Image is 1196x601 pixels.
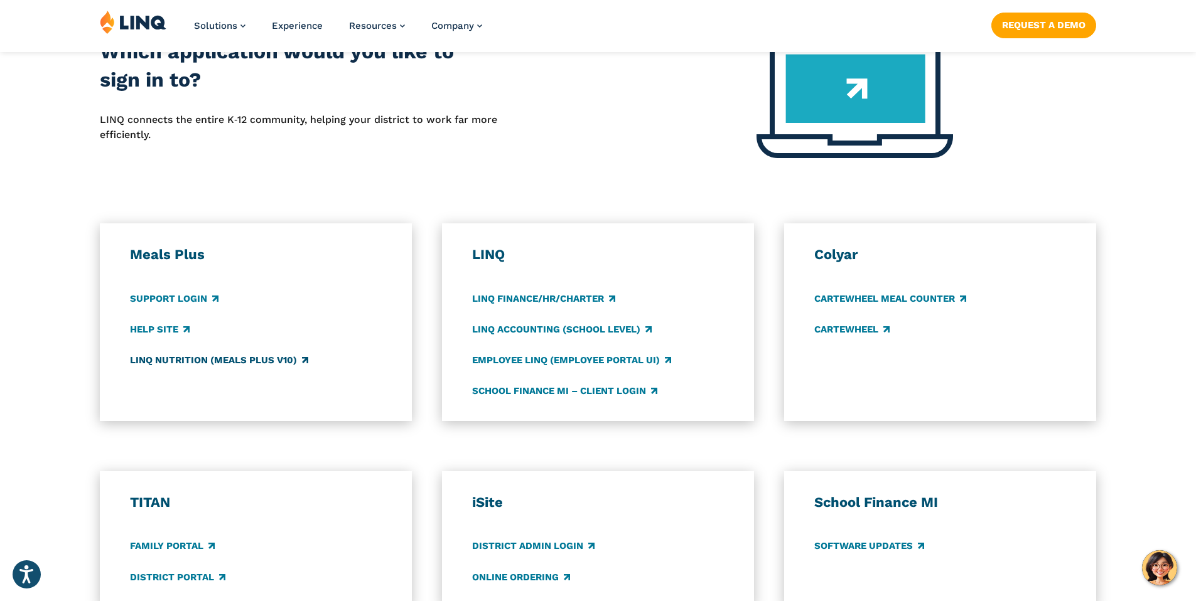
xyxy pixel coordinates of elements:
h3: LINQ [472,246,725,263]
a: Request a Demo [991,13,1096,38]
a: Resources [349,20,405,31]
a: Employee LINQ (Employee Portal UI) [472,353,671,367]
a: Family Portal [130,540,215,553]
button: Hello, have a question? Let’s chat. [1142,550,1177,585]
h3: Meals Plus [130,246,382,263]
a: School Finance MI – Client Login [472,384,657,398]
a: CARTEWHEEL Meal Counter [814,292,966,306]
img: LINQ | K‑12 Software [100,10,166,34]
nav: Primary Navigation [194,10,482,51]
a: Experience [272,20,323,31]
h3: iSite [472,494,725,511]
a: LINQ Finance/HR/Charter [472,292,615,306]
span: Resources [349,20,397,31]
nav: Button Navigation [991,10,1096,38]
a: Online Ordering [472,570,570,584]
a: Solutions [194,20,245,31]
a: Software Updates [814,540,924,553]
a: District Admin Login [472,540,595,553]
span: Company [431,20,474,31]
a: LINQ Nutrition (Meals Plus v10) [130,353,308,367]
a: Company [431,20,482,31]
a: District Portal [130,570,225,584]
span: Solutions [194,20,237,31]
a: Support Login [130,292,218,306]
h3: TITAN [130,494,382,511]
h3: School Finance MI [814,494,1067,511]
h2: Which application would you like to sign in to? [100,38,498,95]
a: Help Site [130,322,190,336]
h3: Colyar [814,246,1067,263]
a: CARTEWHEEL [814,322,890,336]
p: LINQ connects the entire K‑12 community, helping your district to work far more efficiently. [100,112,498,143]
a: LINQ Accounting (school level) [472,322,652,336]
